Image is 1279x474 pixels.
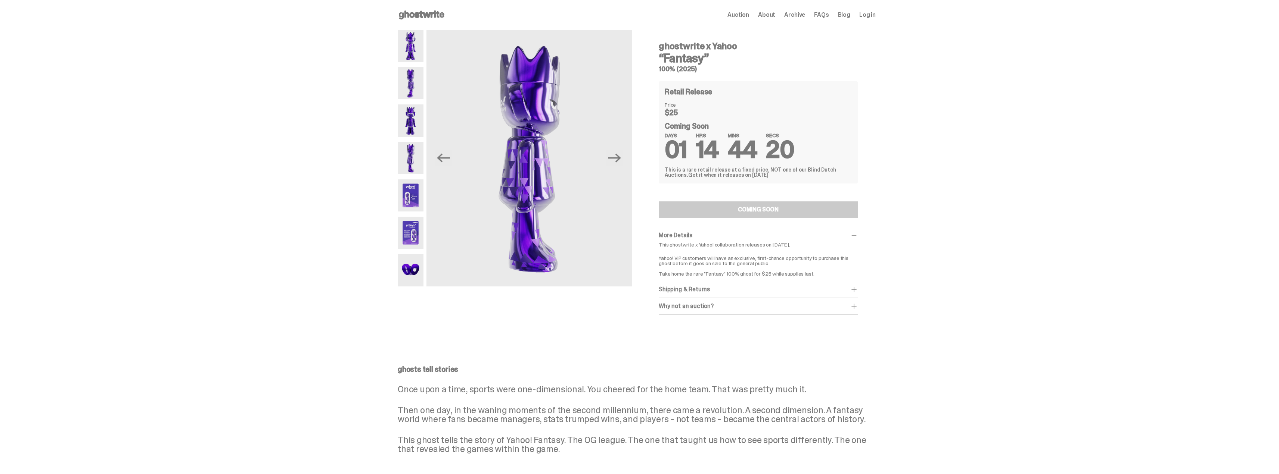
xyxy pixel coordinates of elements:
[665,102,702,107] dt: Price
[766,134,794,165] span: 20
[659,302,858,310] div: Why not an auction?
[398,104,423,136] img: Yahoo-HG---3.png
[688,172,769,178] span: Get it when it releases on [DATE]
[659,286,858,293] div: Shipping & Returns
[398,142,423,174] img: Yahoo-HG---4.png
[665,167,852,178] div: This is a rare retail release at a fixed price, NOT one of our Blind Dutch Auctions.
[814,12,829,18] a: FAQs
[738,207,779,213] div: COMING SOON
[398,30,423,62] img: Yahoo-HG---1.png
[665,88,712,95] h4: Retail Release
[398,67,423,99] img: Yahoo-HG---2.png
[784,12,805,18] a: Archive
[838,12,850,18] a: Blog
[426,30,632,286] img: Yahoo-HG---4.png
[665,122,852,158] div: Coming Soon
[398,254,423,286] img: Yahoo-HG---7.png
[859,12,876,18] a: Log in
[758,12,775,18] a: About
[696,134,719,165] span: 14
[659,201,858,218] button: COMING SOON
[398,436,876,453] p: This ghost tells the story of Yahoo! Fantasy. The OG league. The one that taught us how to see sp...
[696,133,719,138] span: HRS
[766,133,794,138] span: SECS
[727,12,749,18] a: Auction
[659,250,858,276] p: Yahoo! VIP customers will have an exclusive, first-chance opportunity to purchase this ghost befo...
[659,52,858,64] h3: “Fantasy”
[398,217,423,249] img: Yahoo-HG---6.png
[728,133,757,138] span: MINS
[665,133,687,138] span: DAYS
[665,109,702,116] dd: $25
[398,179,423,211] img: Yahoo-HG---5.png
[659,242,858,247] p: This ghostwrite x Yahoo! collaboration releases on [DATE].
[398,365,876,373] p: ghosts tell stories
[659,66,858,72] h5: 100% (2025)
[665,134,687,165] span: 01
[659,231,692,239] span: More Details
[398,385,876,394] p: Once upon a time, sports were one-dimensional. You cheered for the home team. That was pretty muc...
[435,150,452,166] button: Previous
[606,150,623,166] button: Next
[728,134,757,165] span: 44
[398,406,876,424] p: Then one day, in the waning moments of the second millennium, there came a revolution. A second d...
[659,42,858,51] h4: ghostwrite x Yahoo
